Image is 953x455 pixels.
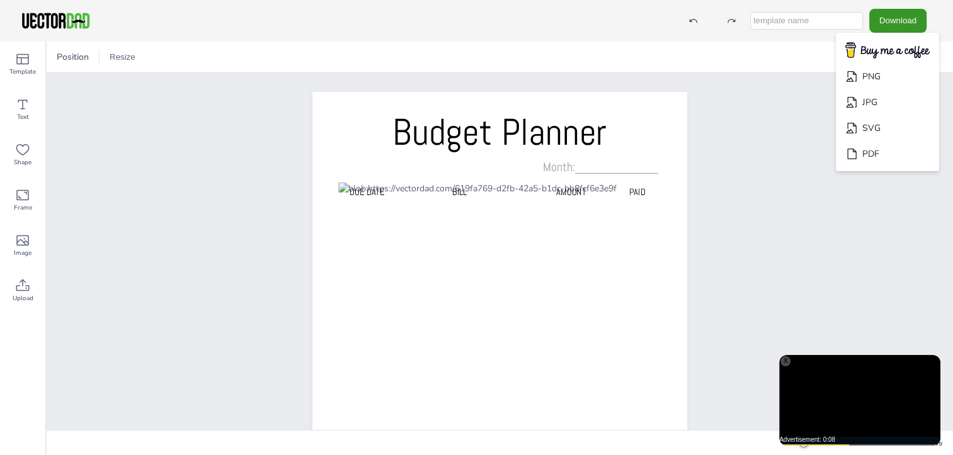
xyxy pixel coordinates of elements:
[836,33,939,172] ul: Download
[869,9,927,32] button: Download
[54,51,91,63] span: Position
[14,203,32,213] span: Frame
[13,293,33,303] span: Upload
[629,186,646,198] span: PAID
[836,64,939,89] li: PNG
[543,159,658,175] span: Month:____________
[836,89,939,115] li: JPG
[556,186,586,198] span: AMOUNT
[20,11,91,30] img: VectorDad-1.png
[779,437,940,443] div: Advertisement: 0:08
[349,186,384,198] span: Due Date
[14,157,31,167] span: Shape
[9,67,36,77] span: Template
[392,108,607,155] span: Budget Planner
[836,115,939,141] li: SVG
[750,12,863,30] input: template name
[779,355,940,446] iframe: Advertisement
[836,141,939,167] li: PDF
[14,248,31,258] span: Image
[837,38,938,63] img: buymecoffee.png
[780,356,790,366] div: X
[779,355,940,446] div: Video Player
[452,186,467,198] span: BILL
[105,47,140,67] button: Resize
[17,112,29,122] span: Text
